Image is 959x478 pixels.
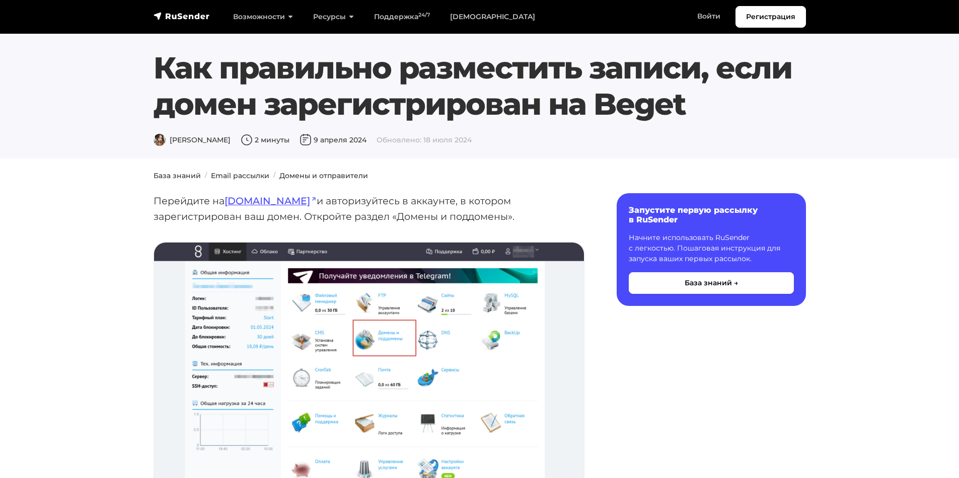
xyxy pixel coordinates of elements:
[418,12,430,18] sup: 24/7
[364,7,440,27] a: Поддержка24/7
[300,135,366,144] span: 9 апреля 2024
[617,193,806,306] a: Запустите первую рассылку в RuSender Начните использовать RuSender с легкостью. Пошаговая инструк...
[241,135,289,144] span: 2 минуты
[154,50,806,122] h1: Как правильно разместить записи, если домен зарегистрирован на Beget
[279,171,368,180] a: Домены и отправители
[629,205,794,224] h6: Запустите первую рассылку в RuSender
[154,11,210,21] img: RuSender
[303,7,364,27] a: Ресурсы
[629,272,794,294] button: База знаний →
[300,134,312,146] img: Дата публикации
[687,6,730,27] a: Войти
[147,171,812,181] nav: breadcrumb
[225,195,317,207] a: [DOMAIN_NAME]
[154,135,231,144] span: [PERSON_NAME]
[154,171,201,180] a: База знаний
[211,171,269,180] a: Email рассылки
[223,7,303,27] a: Возможности
[735,6,806,28] a: Регистрация
[154,193,584,224] p: Перейдите на и авторизуйтесь в аккаунте, в котором зарегистрирован ваш домен. Откройте раздел «До...
[377,135,472,144] span: Обновлено: 18 июля 2024
[241,134,253,146] img: Время чтения
[440,7,545,27] a: [DEMOGRAPHIC_DATA]
[629,232,794,264] p: Начните использовать RuSender с легкостью. Пошаговая инструкция для запуска ваших первых рассылок.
